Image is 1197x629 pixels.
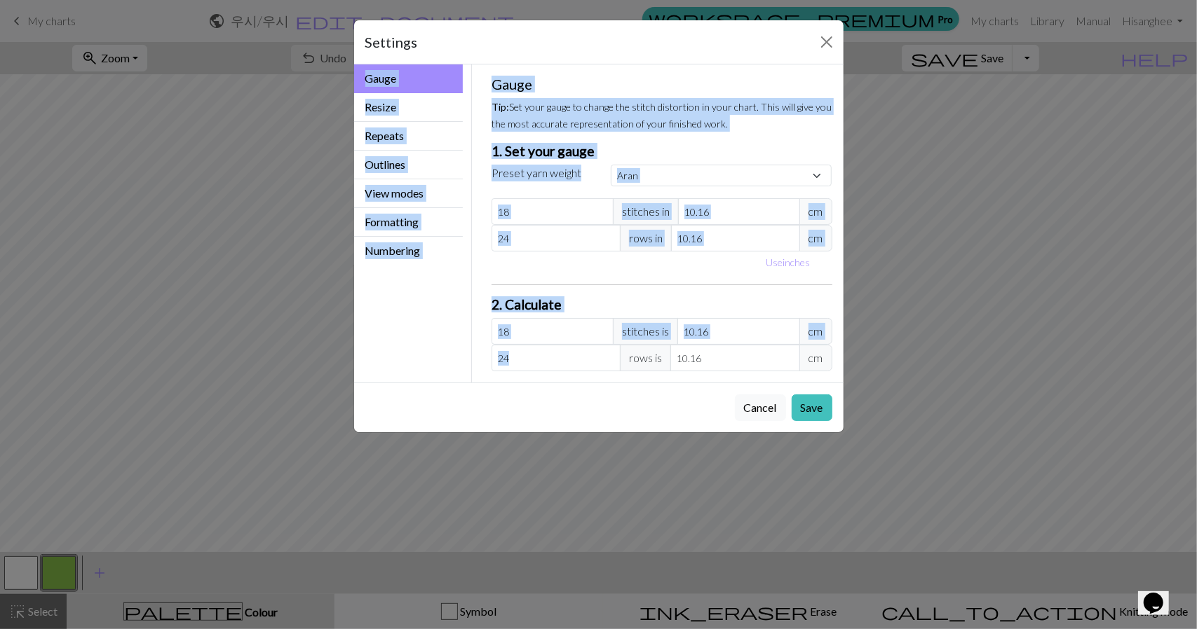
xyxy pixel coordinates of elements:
h3: 2. Calculate [492,296,832,312]
button: Numbering [354,237,464,265]
button: Repeats [354,122,464,151]
button: Gauge [354,64,464,93]
span: cm [799,318,832,345]
span: stitches in [613,198,679,225]
iframe: chat widget [1138,573,1183,615]
button: Cancel [735,394,786,421]
span: stitches is [613,318,678,345]
button: Save [792,394,832,421]
button: View modes [354,179,464,208]
button: Close [816,31,838,53]
span: cm [799,198,832,225]
button: Useinches [759,251,816,273]
strong: Tip: [492,101,509,113]
h5: Settings [365,32,418,53]
span: cm [799,225,832,251]
label: Preset yarn weight [492,165,581,181]
h3: 1. Set your gauge [492,143,832,159]
button: Resize [354,93,464,122]
small: Set your gauge to change the stitch distortion in your chart. This will give you the most accurat... [492,101,832,130]
span: rows in [620,225,672,251]
h5: Gauge [492,76,832,92]
span: rows is [620,345,671,371]
span: cm [799,345,832,371]
button: Formatting [354,208,464,237]
button: Outlines [354,151,464,179]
